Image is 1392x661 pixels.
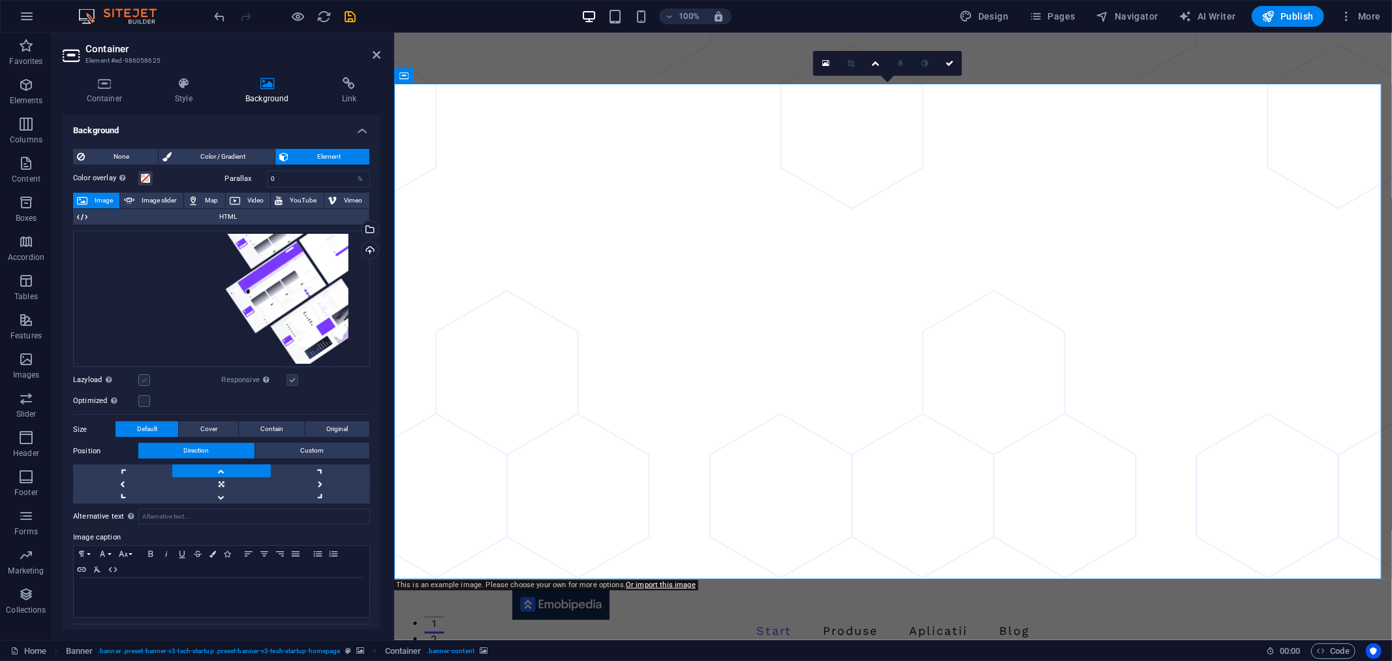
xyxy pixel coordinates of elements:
[343,8,358,24] button: save
[206,546,220,562] button: Colors
[8,566,44,576] p: Marketing
[1024,6,1080,27] button: Pages
[184,193,225,208] button: Map
[937,51,962,76] a: Confirm ( Ctrl ⏎ )
[85,55,354,67] h3: Element #ed-986058625
[912,51,937,76] a: Greyscale
[305,421,369,437] button: Original
[16,409,37,419] p: Slider
[863,51,888,76] a: Change orientation
[955,6,1014,27] div: Design (Ctrl+Alt+Y)
[73,193,119,208] button: Image
[98,643,340,659] span: . banner .preset-banner-v3-tech-startup .preset-banner-v3-tech-startup-homepage
[326,421,348,437] span: Original
[120,193,183,208] button: Image slider
[256,546,272,562] button: Align Center
[159,149,274,165] button: Color / Gradient
[1289,646,1291,656] span: :
[1252,6,1324,27] button: Publish
[427,643,474,659] span: . banner-content
[1311,643,1355,659] button: Code
[221,77,318,105] h4: Background
[318,77,380,105] h4: Link
[89,149,154,165] span: None
[1174,6,1241,27] button: AI Writer
[326,546,341,562] button: Ordered List
[292,149,365,165] span: Element
[183,443,209,459] span: Direction
[6,605,46,615] p: Collections
[317,8,332,24] button: reload
[200,421,217,437] span: Cover
[1366,643,1382,659] button: Usercentrics
[73,443,138,459] label: Position
[138,443,255,459] button: Direction
[241,546,256,562] button: Align Left
[73,422,116,438] label: Size
[73,509,138,524] label: Alternative text
[345,647,351,654] i: This element is a customizable preset
[85,43,380,55] h2: Container
[1262,10,1314,23] span: Publish
[955,6,1014,27] button: Design
[159,546,174,562] button: Italic (Ctrl+I)
[341,193,365,208] span: Vimeo
[659,8,705,24] button: 100%
[137,421,157,437] span: Default
[12,174,40,184] p: Content
[224,175,267,182] label: Parallax
[394,580,698,590] div: This is an example image. Please choose your own for more options.
[14,526,38,537] p: Forms
[10,95,43,106] p: Elements
[8,252,44,263] p: Accordion
[10,135,42,145] p: Columns
[310,546,326,562] button: Unordered List
[202,193,221,208] span: Map
[1179,10,1236,23] span: AI Writer
[73,231,370,368] div: bg_image.png
[14,291,38,302] p: Tables
[138,509,370,524] input: Alternative text...
[89,562,105,577] button: Clear Formatting
[74,546,95,562] button: Paragraph Format
[14,487,38,498] p: Footer
[317,9,332,24] i: Reload page
[244,193,266,208] span: Video
[343,9,358,24] i: Save (Ctrl+S)
[626,581,696,589] a: Or import this image
[30,583,50,585] button: 1
[116,421,178,437] button: Default
[179,421,238,437] button: Cover
[239,421,304,437] button: Contain
[105,562,121,577] button: HTML
[713,10,724,22] i: On resize automatically adjust zoom level to fit chosen device.
[91,209,365,225] span: HTML
[66,643,93,659] span: Click to select. Double-click to edit
[9,56,42,67] p: Favorites
[73,209,369,225] button: HTML
[116,546,136,562] button: Font Size
[73,149,158,165] button: None
[888,51,912,76] a: Blur
[960,10,1009,23] span: Design
[1280,643,1300,659] span: 00 00
[1340,10,1381,23] span: More
[356,647,364,654] i: This element contains a background
[324,193,369,208] button: Vimeo
[226,193,270,208] button: Video
[73,372,138,388] label: Lazyload
[63,115,380,138] h4: Background
[73,393,138,409] label: Optimized
[73,170,138,186] label: Color overlay
[13,448,39,459] p: Header
[1335,6,1386,27] button: More
[174,546,190,562] button: Underline (Ctrl+U)
[221,372,286,388] label: Responsive
[30,599,50,601] button: 2
[1317,643,1350,659] span: Code
[290,8,306,24] button: Click here to leave preview mode and continue editing
[143,546,159,562] button: Bold (Ctrl+B)
[190,546,206,562] button: Strikethrough
[91,193,116,208] span: Image
[286,193,319,208] span: YouTube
